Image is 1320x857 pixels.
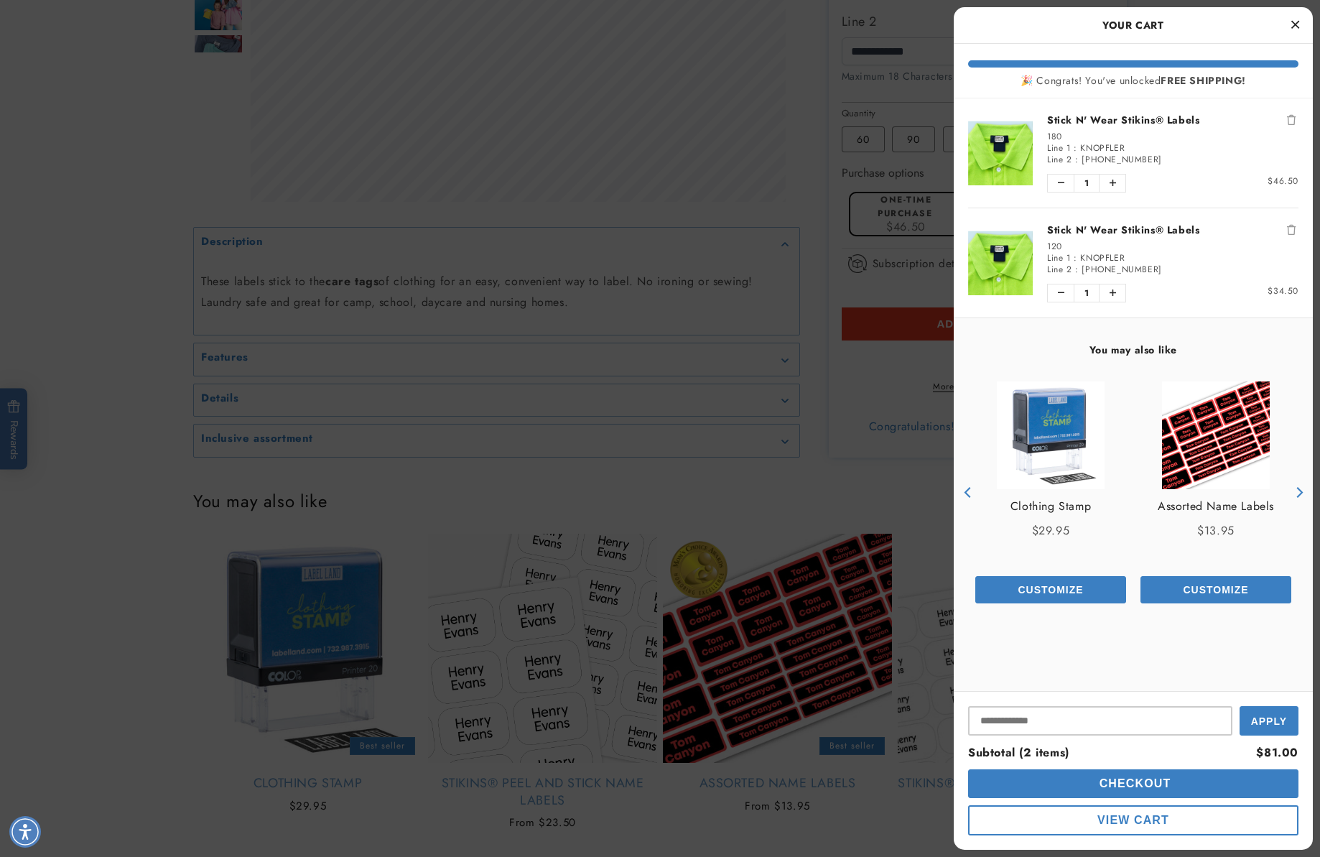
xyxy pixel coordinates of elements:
span: Customize [1183,584,1248,596]
span: Customize [1018,584,1083,596]
button: cart [968,805,1298,835]
a: View Clothing Stamp [1010,496,1091,517]
span: [PHONE_NUMBER] [1082,263,1161,276]
span: Apply [1251,715,1287,727]
span: : [1074,142,1077,154]
span: Line 2 [1047,263,1072,276]
button: Next [1288,481,1309,503]
iframe: Sign Up via Text for Offers [11,742,182,785]
span: : [1075,263,1079,276]
a: Stick N' Wear Stikins® Labels [1047,223,1298,237]
span: : [1074,251,1077,264]
li: product [968,98,1298,208]
span: : [1075,153,1079,166]
li: product [968,208,1298,318]
img: Stick N' Wear Stikins® Labels [968,231,1033,295]
span: $13.95 [1197,522,1235,539]
a: View Assorted Name Labels [1158,496,1274,517]
button: Increase quantity of Stick N' Wear Stikins® Labels [1100,284,1125,302]
span: Line 1 [1047,251,1071,264]
div: Accessibility Menu [9,816,41,848]
span: View Cart [1097,814,1169,826]
a: Stick N' Wear Stikins® Labels [1047,113,1298,127]
button: Increase quantity of Stick N' Wear Stikins® Labels [1100,175,1125,192]
span: $29.95 [1032,522,1070,539]
span: 1 [1074,175,1100,192]
span: [PHONE_NUMBER] [1082,153,1161,166]
div: product [1133,367,1298,618]
div: 180 [1047,131,1298,142]
h2: Your Cart [968,14,1298,36]
button: cart [968,769,1298,798]
img: Clothing Stamp - Label Land [997,381,1105,489]
div: $81.00 [1256,743,1298,764]
img: Stick N' Wear Stikins® Labels [968,121,1033,185]
div: 120 [1047,241,1298,252]
button: Add the product, Stick N' Wear Stikins® Labels to Cart [975,576,1126,603]
span: $34.50 [1268,284,1298,297]
div: product [968,367,1133,618]
button: Decrease quantity of Stick N' Wear Stikins® Labels [1048,284,1074,302]
span: KNOPFLER [1080,142,1125,154]
button: Remove Stick N' Wear Stikins® Labels [1284,113,1298,127]
span: KNOPFLER [1080,251,1125,264]
span: Line 1 [1047,142,1071,154]
h4: You may also like [968,343,1298,356]
button: Close Cart [1284,14,1306,36]
span: Subtotal (2 items) [968,744,1069,761]
img: Assorted Name Labels - Label Land [1162,381,1270,489]
span: $46.50 [1268,175,1298,187]
button: Apply [1240,706,1298,736]
button: Previous [957,481,979,503]
div: 🎉 Congrats! You've unlocked [968,75,1298,87]
button: Remove Stick N' Wear Stikins® Labels [1284,223,1298,237]
button: Decrease quantity of Stick N' Wear Stikins® Labels [1048,175,1074,192]
b: FREE SHIPPING! [1161,73,1245,88]
span: Checkout [1096,777,1171,789]
span: 1 [1074,284,1100,302]
button: Add the product, Mini Rectangle Name Labels to Cart [1140,576,1291,603]
input: Input Discount [968,706,1232,736]
span: Line 2 [1047,153,1072,166]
